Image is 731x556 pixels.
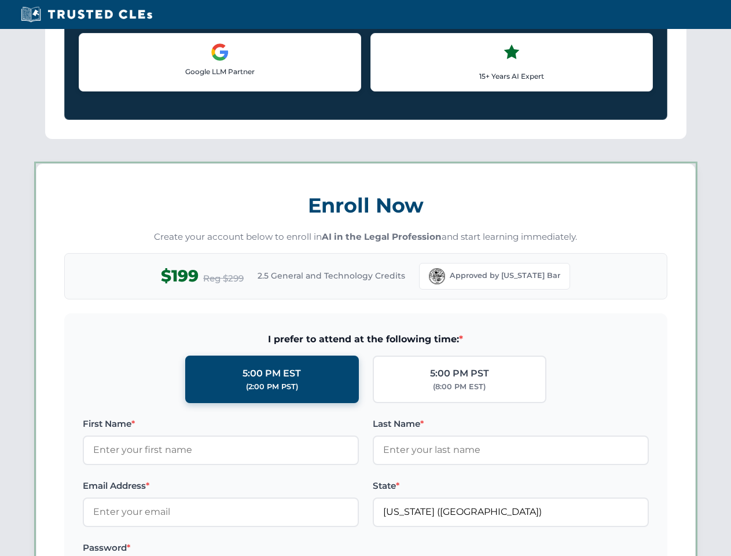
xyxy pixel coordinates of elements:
p: 15+ Years AI Expert [380,71,643,82]
span: 2.5 General and Technology Credits [258,269,405,282]
input: Enter your first name [83,436,359,464]
p: Google LLM Partner [89,66,351,77]
img: Google [211,43,229,61]
h3: Enroll Now [64,187,667,224]
label: State [373,479,649,493]
div: (2:00 PM PST) [246,381,298,393]
div: 5:00 PM PST [430,366,489,381]
img: Trusted CLEs [17,6,156,23]
label: Last Name [373,417,649,431]
span: I prefer to attend at the following time: [83,332,649,347]
label: Email Address [83,479,359,493]
input: Florida (FL) [373,498,649,526]
input: Enter your last name [373,436,649,464]
img: Florida Bar [429,268,445,284]
div: 5:00 PM EST [243,366,301,381]
label: First Name [83,417,359,431]
span: $199 [161,263,199,289]
div: (8:00 PM EST) [433,381,486,393]
p: Create your account below to enroll in and start learning immediately. [64,231,667,244]
label: Password [83,541,359,555]
strong: AI in the Legal Profession [322,231,442,242]
input: Enter your email [83,498,359,526]
span: Approved by [US_STATE] Bar [450,270,560,281]
span: Reg $299 [203,272,244,286]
